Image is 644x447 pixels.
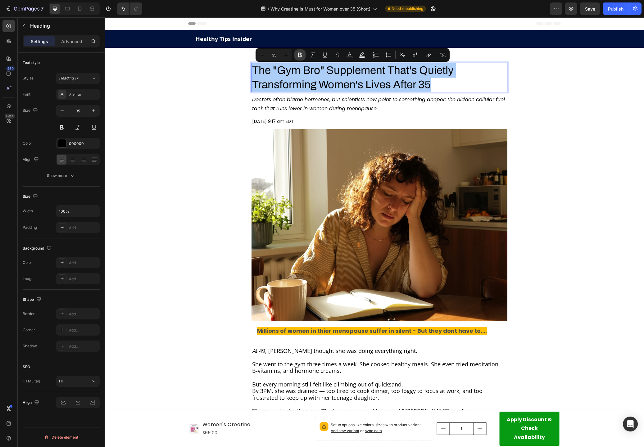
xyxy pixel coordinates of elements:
div: Font [23,92,30,97]
div: SEO [23,364,30,370]
div: Text style [23,60,40,65]
span: [DATE] 9:17 am EDT [147,101,189,107]
div: Width [23,208,33,214]
span: She went to the gym three times a week. She cooked healthy meals. She even tried meditation, B-vi... [147,343,395,357]
div: Border [23,311,35,317]
button: 7 [2,2,46,15]
button: Apply Discount & Check Availability [395,394,455,428]
div: Shadow [23,343,37,349]
span: t 49, [PERSON_NAME] thought she was doing everything right. [151,330,313,337]
i: ‘That’s menopause. It’s normal.’ [215,390,297,397]
div: Add... [69,344,98,349]
p: Settings [31,38,48,45]
div: Padding [23,225,37,230]
span: or [255,411,277,416]
div: HTML tag [23,378,40,384]
button: decrement [333,405,345,417]
div: Add... [69,260,98,266]
i: A [147,330,151,337]
span: Why Creatine is Must for Women over 35 (Short) [270,6,370,12]
span: Save [585,6,595,11]
span: / [268,6,269,12]
p: 7 [41,5,43,12]
div: Add... [69,327,98,333]
span: sync data [260,411,277,416]
input: quantity [345,405,369,417]
strong: Millions of women in thier menopause suffer in silent - But they dont have to.... [152,309,382,317]
p: Setup options like colors, sizes with product variant. [226,405,324,417]
span: Heading 1* [59,75,79,81]
div: Align [23,156,40,164]
div: Color [23,141,32,146]
button: H1 [56,376,100,387]
div: Styles [23,75,34,81]
div: Apply Discount & Check Availability [402,398,447,425]
div: Show more [47,173,76,179]
span: Add new variant [226,411,255,416]
button: Save [580,2,600,15]
div: Image [23,276,34,282]
div: Add... [69,311,98,317]
p: Heading [30,22,97,29]
div: Publish [608,6,624,12]
img: gempages_562365523212371109-c1aa0a29-782f-4d94-9989-f52e72bfd3d4.png [147,112,403,304]
p: The "Gym Bro" Supplement That's Quietly Transforming Women's Lives After 35 [147,46,402,74]
input: Auto [57,205,99,217]
button: Delete element [23,432,100,442]
div: Size [23,106,39,115]
div: Open Intercom Messenger [623,417,638,431]
button: increment [369,405,382,417]
div: Background [23,244,53,253]
span: By 3PM, she was drained — too tired to cook dinner, too foggy to focus at work, and too frustrate... [147,370,378,384]
span: H1 [59,379,63,383]
span: Need republishing [392,6,423,11]
i: Doctors often blame hormones, but scientists now point to something deeper: the hidden cellular f... [147,79,400,95]
button: Heading 1* [56,73,100,84]
span: But every morning still felt like climbing out of quicksand. [147,363,298,371]
button: Publish [603,2,629,15]
h1: Rich Text Editor. Editing area: main [147,45,403,75]
span: “Everyone kept telling me, ” [PERSON_NAME] recalls. [147,390,365,397]
div: Size [23,192,39,201]
div: Beta [5,114,15,119]
div: Add... [69,276,98,282]
div: Add... [69,225,98,231]
p: Healthy Tips Insider [91,18,456,25]
div: Archivo [69,92,98,97]
div: Corner [23,327,35,333]
p: Advanced [61,38,82,45]
div: 000000 [69,141,98,147]
div: Align [23,399,40,407]
div: 450 [6,66,15,71]
div: Shape [23,296,43,304]
div: Undo/Redo [117,2,142,15]
div: Color [23,260,32,265]
button: Show more [23,170,100,181]
div: Editor contextual toolbar [256,48,450,62]
iframe: Design area [105,17,644,447]
div: Delete element [44,434,78,441]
